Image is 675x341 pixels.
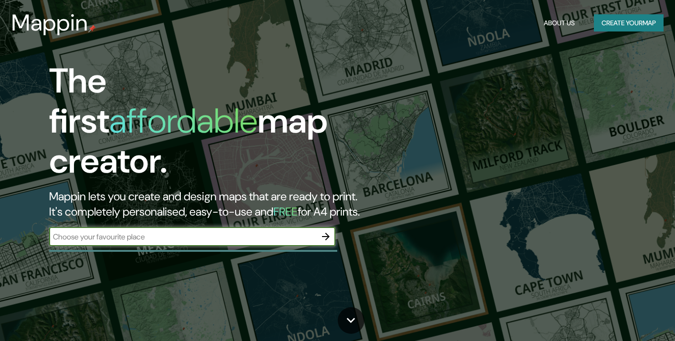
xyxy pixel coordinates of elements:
[273,204,298,219] h5: FREE
[49,231,316,242] input: Choose your favourite place
[88,25,96,32] img: mappin-pin
[11,10,88,36] h3: Mappin
[109,99,258,143] h1: affordable
[594,14,664,32] button: Create yourmap
[540,14,579,32] button: About Us
[49,189,387,219] h2: Mappin lets you create and design maps that are ready to print. It's completely personalised, eas...
[49,61,387,189] h1: The first map creator.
